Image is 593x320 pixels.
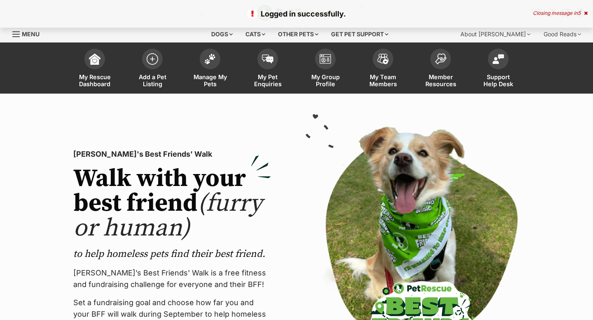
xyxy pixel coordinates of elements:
img: add-pet-listing-icon-0afa8454b4691262ce3f59096e99ab1cd57d4a30225e0717b998d2c9b9846f56.svg [147,53,158,65]
span: Menu [22,31,40,38]
a: Support Help Desk [469,45,527,94]
span: Add a Pet Listing [134,73,171,87]
a: Member Resources [412,45,469,94]
span: My Team Members [364,73,402,87]
span: Member Resources [422,73,459,87]
img: dashboard-icon-eb2f2d2d3e046f16d808141f083e7271f6b2e854fb5c12c21221c1fb7104beca.svg [89,53,100,65]
div: Dogs [205,26,238,42]
div: About [PERSON_NAME] [455,26,536,42]
span: Support Help Desk [480,73,517,87]
a: My Team Members [354,45,412,94]
p: [PERSON_NAME]’s Best Friends' Walk is a free fitness and fundraising challenge for everyone and t... [73,267,271,290]
a: My Rescue Dashboard [66,45,124,94]
span: Manage My Pets [191,73,229,87]
span: My Pet Enquiries [249,73,286,87]
a: Menu [12,26,45,41]
img: group-profile-icon-3fa3cf56718a62981997c0bc7e787c4b2cf8bcc04b72c1350f741eb67cf2f40e.svg [320,54,331,64]
p: [PERSON_NAME]'s Best Friends' Walk [73,148,271,160]
a: Manage My Pets [181,45,239,94]
p: to help homeless pets find their best friend. [73,247,271,261]
a: My Pet Enquiries [239,45,296,94]
span: My Rescue Dashboard [76,73,113,87]
img: help-desk-icon-fdf02630f3aa405de69fd3d07c3f3aa587a6932b1a1747fa1d2bba05be0121f9.svg [493,54,504,64]
img: team-members-icon-5396bd8760b3fe7c0b43da4ab00e1e3bb1a5d9ba89233759b79545d2d3fc5d0d.svg [377,54,389,64]
div: Other pets [272,26,324,42]
div: Get pet support [325,26,394,42]
div: Cats [240,26,271,42]
span: My Group Profile [307,73,344,87]
a: My Group Profile [296,45,354,94]
img: member-resources-icon-8e73f808a243e03378d46382f2149f9095a855e16c252ad45f914b54edf8863c.svg [435,53,446,64]
img: manage-my-pets-icon-02211641906a0b7f246fdf0571729dbe1e7629f14944591b6c1af311fb30b64b.svg [204,54,216,64]
a: Add a Pet Listing [124,45,181,94]
img: pet-enquiries-icon-7e3ad2cf08bfb03b45e93fb7055b45f3efa6380592205ae92323e6603595dc1f.svg [262,54,273,64]
div: Good Reads [538,26,587,42]
h2: Walk with your best friend [73,167,271,241]
span: (furry or human) [73,188,262,244]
